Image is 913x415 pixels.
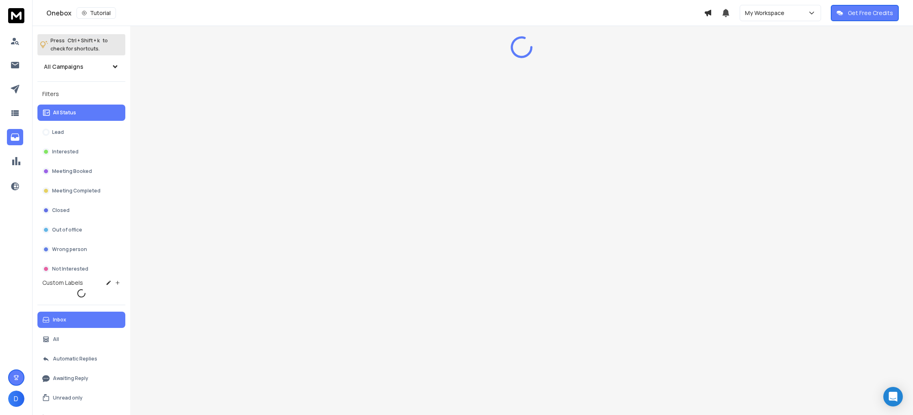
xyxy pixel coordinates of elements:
div: Onebox [46,7,704,19]
button: Lead [37,124,125,140]
button: Not Interested [37,261,125,277]
p: Awaiting Reply [53,375,88,382]
button: Meeting Booked [37,163,125,179]
button: Awaiting Reply [37,370,125,387]
h1: All Campaigns [44,63,83,71]
button: Wrong person [37,241,125,258]
p: Unread only [53,395,83,401]
p: Get Free Credits [848,9,893,17]
button: Inbox [37,312,125,328]
button: All [37,331,125,347]
button: Unread only [37,390,125,406]
div: Open Intercom Messenger [883,387,903,406]
p: Wrong person [52,246,87,253]
h3: Custom Labels [42,279,83,287]
p: All [53,336,59,343]
p: Inbox [53,317,66,323]
p: Out of office [52,227,82,233]
p: Interested [52,149,79,155]
button: All Status [37,105,125,121]
button: Get Free Credits [831,5,899,21]
span: Ctrl + Shift + k [66,36,101,45]
button: Out of office [37,222,125,238]
button: Meeting Completed [37,183,125,199]
p: All Status [53,109,76,116]
button: Interested [37,144,125,160]
p: Closed [52,207,70,214]
button: Tutorial [76,7,116,19]
button: All Campaigns [37,59,125,75]
p: My Workspace [745,9,788,17]
button: Automatic Replies [37,351,125,367]
h3: Filters [37,88,125,100]
button: D [8,391,24,407]
p: Not Interested [52,266,88,272]
button: Closed [37,202,125,218]
p: Meeting Booked [52,168,92,175]
p: Lead [52,129,64,135]
p: Automatic Replies [53,356,97,362]
p: Press to check for shortcuts. [50,37,108,53]
p: Meeting Completed [52,188,100,194]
